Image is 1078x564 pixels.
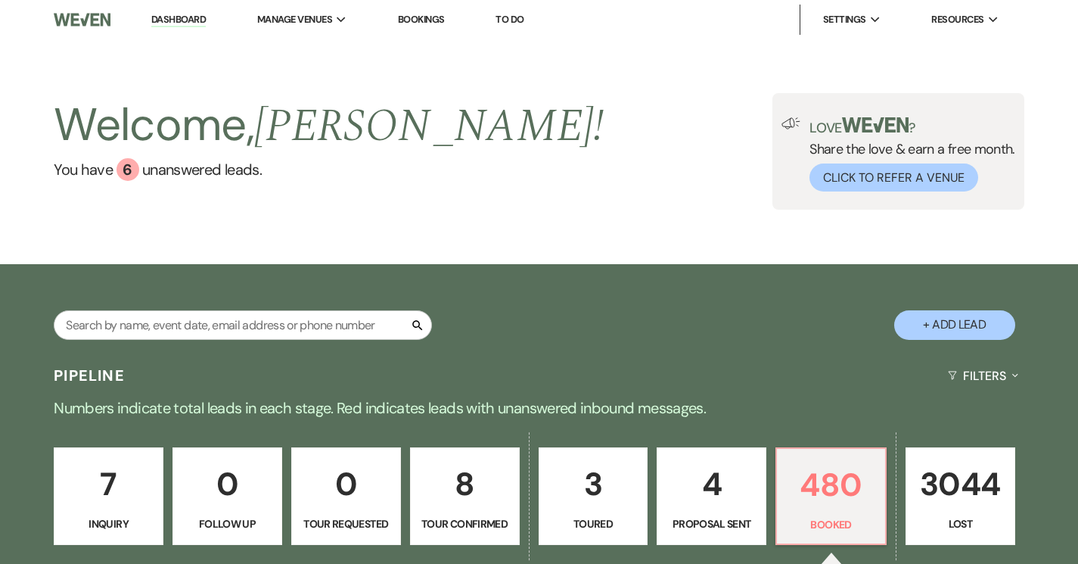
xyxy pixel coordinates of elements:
[823,12,866,27] span: Settings
[182,516,272,532] p: Follow Up
[496,13,523,26] a: To Do
[842,117,909,132] img: weven-logo-green.svg
[54,365,125,386] h3: Pipeline
[257,12,332,27] span: Manage Venues
[254,92,604,161] span: [PERSON_NAME] !
[657,447,766,546] a: 4Proposal Sent
[942,356,1024,396] button: Filters
[54,4,110,36] img: Weven Logo
[151,13,206,27] a: Dashboard
[786,516,876,533] p: Booked
[809,117,1015,135] p: Love ?
[182,459,272,509] p: 0
[915,516,1005,532] p: Lost
[64,459,154,509] p: 7
[800,117,1015,192] div: Share the love & earn a free month.
[54,93,604,158] h2: Welcome,
[398,13,445,26] a: Bookings
[301,516,391,532] p: Tour Requested
[172,447,282,546] a: 0Follow Up
[666,516,756,532] p: Proposal Sent
[781,117,800,129] img: loud-speaker-illustration.svg
[666,459,756,509] p: 4
[548,459,638,509] p: 3
[809,164,978,192] button: Click to Refer a Venue
[931,12,983,27] span: Resources
[291,447,401,546] a: 0Tour Requested
[915,459,1005,509] p: 3044
[775,447,887,546] a: 480Booked
[54,447,163,546] a: 7Inquiry
[420,459,510,509] p: 8
[301,459,391,509] p: 0
[894,310,1015,340] button: + Add Lead
[906,447,1015,546] a: 3044Lost
[54,158,604,181] a: You have 6 unanswered leads.
[64,516,154,532] p: Inquiry
[420,516,510,532] p: Tour Confirmed
[786,460,876,510] p: 480
[410,447,520,546] a: 8Tour Confirmed
[539,447,648,546] a: 3Toured
[116,158,139,181] div: 6
[54,310,432,340] input: Search by name, event date, email address or phone number
[548,516,638,532] p: Toured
